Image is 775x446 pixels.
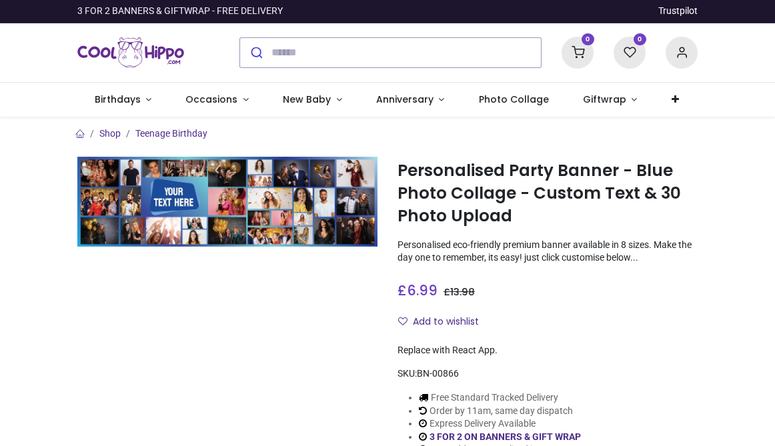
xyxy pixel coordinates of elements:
[430,431,581,442] a: 3 FOR 2 ON BANNERS & GIFT WRAP
[266,83,359,117] a: New Baby
[283,93,331,106] span: New Baby
[398,159,698,228] h1: Personalised Party Banner - Blue Photo Collage - Custom Text & 30 Photo Upload
[479,93,549,106] span: Photo Collage
[77,83,169,117] a: Birthdays
[77,157,377,247] img: Personalised Party Banner - Blue Photo Collage - Custom Text & 30 Photo Upload
[407,281,438,300] span: 6.99
[450,285,475,299] span: 13.98
[398,367,698,381] div: SKU:
[419,405,606,418] li: Order by 11am, same day dispatch
[398,344,698,357] div: Replace with React App.
[398,317,408,326] i: Add to wishlist
[562,46,594,57] a: 0
[77,5,283,18] div: 3 FOR 2 BANNERS & GIFTWRAP - FREE DELIVERY
[419,391,606,405] li: Free Standard Tracked Delivery
[169,83,266,117] a: Occasions
[77,34,184,71] img: Cool Hippo
[419,417,606,431] li: Express Delivery Available
[658,5,698,18] a: Trustpilot
[566,83,654,117] a: Giftwrap
[99,128,121,139] a: Shop
[634,33,646,46] sup: 0
[359,83,462,117] a: Anniversary
[398,311,490,333] button: Add to wishlistAdd to wishlist
[582,33,594,46] sup: 0
[185,93,237,106] span: Occasions
[240,38,271,67] button: Submit
[376,93,434,106] span: Anniversary
[398,281,438,300] span: £
[95,93,141,106] span: Birthdays
[398,239,698,265] p: Personalised eco-friendly premium banner available in 8 sizes. Make the day one to remember, its ...
[417,368,459,379] span: BN-00866
[77,34,184,71] a: Logo of Cool Hippo
[135,128,207,139] a: Teenage Birthday
[614,46,646,57] a: 0
[444,285,475,299] span: £
[583,93,626,106] span: Giftwrap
